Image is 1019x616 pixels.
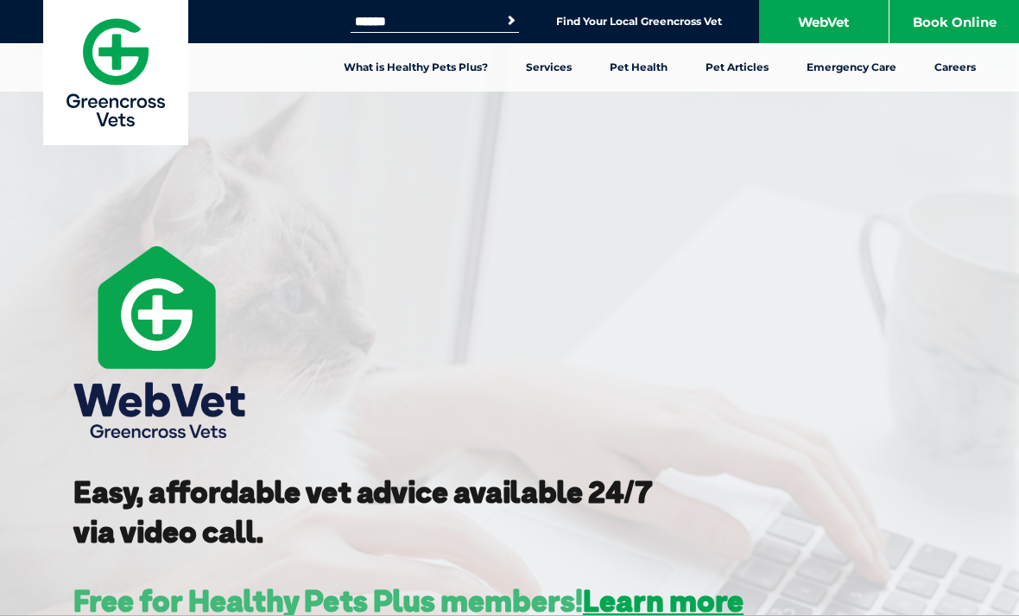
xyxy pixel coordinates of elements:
[503,12,520,29] button: Search
[507,43,591,92] a: Services
[687,43,788,92] a: Pet Articles
[915,43,995,92] a: Careers
[73,473,653,550] strong: Easy, affordable vet advice available 24/7 via video call.
[788,43,915,92] a: Emergency Care
[325,43,507,92] a: What is Healthy Pets Plus?
[73,586,744,616] h3: Free for Healthy Pets Plus members!
[556,15,722,29] a: Find Your Local Greencross Vet
[591,43,687,92] a: Pet Health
